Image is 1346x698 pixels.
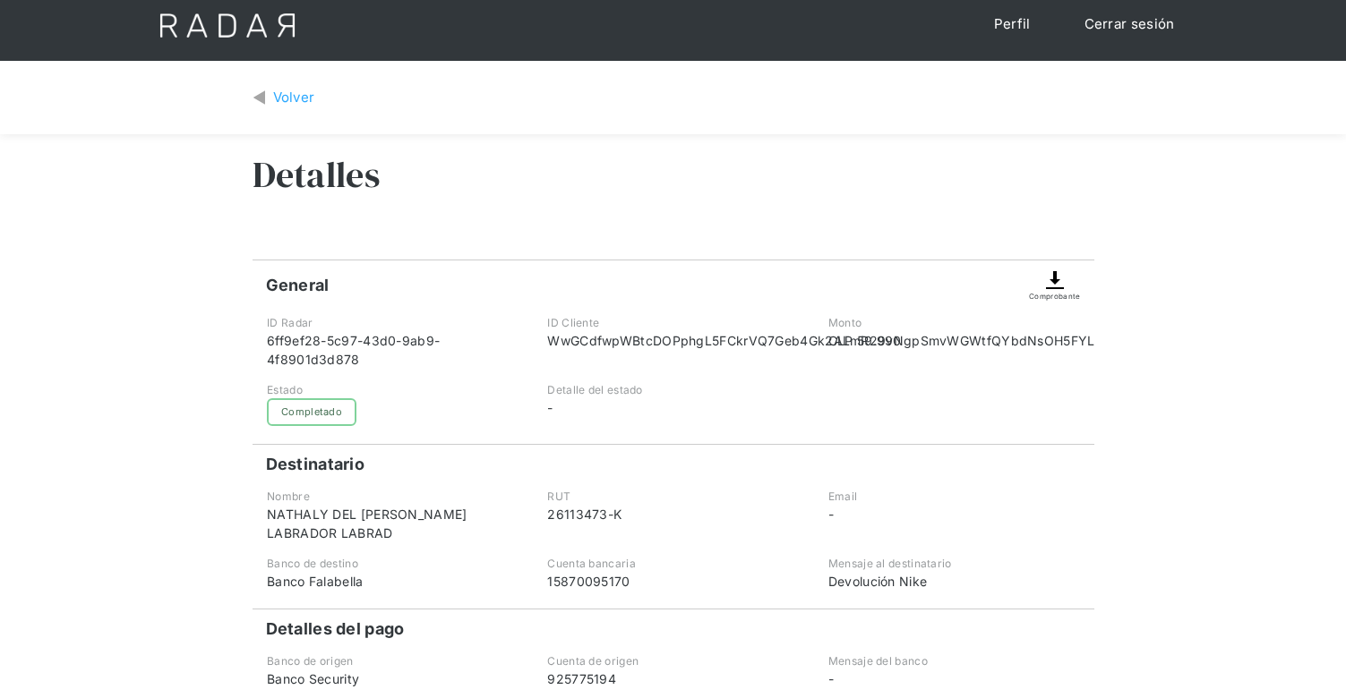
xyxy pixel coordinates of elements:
[267,382,518,398] div: Estado
[267,572,518,591] div: Banco Falabella
[547,489,798,505] div: RUT
[267,315,518,331] div: ID Radar
[547,669,798,688] div: 925775194
[267,653,518,669] div: Banco de origen
[828,505,1079,523] div: -
[828,331,1079,350] div: CLP 59.990
[828,653,1079,669] div: Mensaje del banco
[1029,291,1080,302] div: Comprobante
[266,275,330,296] h4: General
[253,152,380,197] h3: Detalles
[267,331,518,369] div: 6ff9ef28-5c97-43d0-9ab9-4f8901d3d878
[267,669,518,688] div: Banco Security
[1067,7,1193,42] a: Cerrar sesión
[253,88,315,108] a: Volver
[547,398,798,417] div: -
[547,331,798,350] div: WwGCdfwpWBtcDOPphgL5FCkrVQ7Geb4Gk2ALmR29vNgpSmvWGWtfQYbdNsOH5FYL
[267,398,356,426] div: Completado
[547,315,798,331] div: ID Cliente
[1044,269,1066,291] img: Descargar comprobante
[266,454,365,475] h4: Destinatario
[828,669,1079,688] div: -
[547,572,798,591] div: 15870095170
[547,556,798,572] div: Cuenta bancaria
[547,505,798,523] div: 26113473-K
[828,489,1079,505] div: Email
[547,382,798,398] div: Detalle del estado
[828,556,1079,572] div: Mensaje al destinatario
[828,315,1079,331] div: Monto
[273,88,315,108] div: Volver
[828,572,1079,591] div: Devolución Nike
[976,7,1049,42] a: Perfil
[267,489,518,505] div: Nombre
[547,653,798,669] div: Cuenta de origen
[267,556,518,572] div: Banco de destino
[266,618,405,640] h4: Detalles del pago
[267,505,518,542] div: NATHALY DEL [PERSON_NAME] LABRADOR LABRAD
